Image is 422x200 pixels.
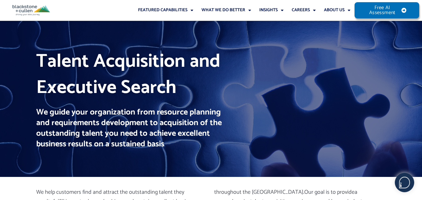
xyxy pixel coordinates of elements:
[304,188,355,197] span: Our goal is to provide
[367,5,397,15] span: Free AI Assessment
[36,107,234,149] h2: We guide your organization from resource planning and requirements development to acquisition of ...
[36,48,234,101] h1: Talent Acquisition and Executive Search
[355,2,419,18] a: Free AI Assessment
[214,188,304,197] span: throughout the [GEOGRAPHIC_DATA].
[395,173,414,192] img: users%2F5SSOSaKfQqXq3cFEnIZRYMEs4ra2%2Fmedia%2Fimages%2F-Bulle%20blanche%20sans%20fond%20%2B%20ma...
